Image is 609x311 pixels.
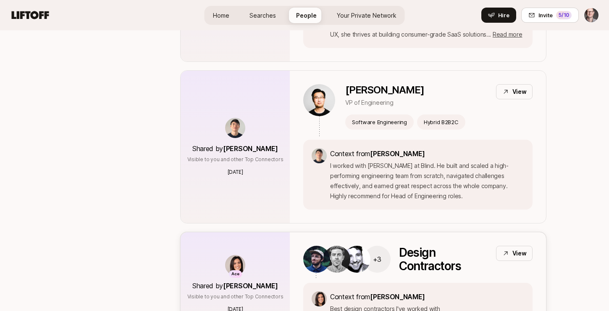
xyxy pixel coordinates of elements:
[213,11,229,20] span: Home
[345,84,424,96] p: [PERSON_NAME]
[187,293,283,300] p: Visible to you and other Top Connectors
[345,98,424,108] p: VP of Engineering
[228,168,243,176] p: [DATE]
[243,8,283,23] a: Searches
[312,148,327,163] img: ACg8ocKpC0VoZxj9mtyTRzishkZZzulGsul82vhyHOUV9TksoYt49r2lLw=s160-c
[584,8,598,22] img: Matt MacQueen
[312,291,327,306] img: 71d7b91d_d7cb_43b4_a7ea_a9b2f2cc6e03.jpg
[296,11,317,20] span: People
[512,248,527,258] p: View
[337,11,396,20] span: Your Private Network
[225,255,245,275] img: 71d7b91d_d7cb_43b4_a7ea_a9b2f2cc6e03.jpg
[225,118,245,138] img: ACg8ocKpC0VoZxj9mtyTRzishkZZzulGsul82vhyHOUV9TksoYt49r2lLw=s160-c
[370,149,425,158] span: [PERSON_NAME]
[249,11,276,20] span: Searches
[521,8,579,23] button: Invite5/10
[584,8,599,23] button: Matt MacQueen
[223,144,278,153] span: [PERSON_NAME]
[498,11,509,19] span: Hire
[373,255,381,263] p: +3
[303,246,330,273] img: c69c562c_765e_4833_8521_427a2f07419c.jpg
[344,246,370,273] img: cb78c427_e054_49d1_b059_7fa387992f56.jpg
[330,8,403,23] a: Your Private Network
[303,84,335,116] img: e2048556_ce17_4e48_b399_42b8aa3293ef.jpg
[223,282,278,290] span: [PERSON_NAME]
[352,118,407,126] p: Software Engineering
[330,291,440,302] p: Context from
[399,246,489,273] p: Design Contractors
[493,31,522,38] span: Read more
[424,118,459,126] p: Hybrid B2B2C
[289,8,323,23] a: People
[231,271,239,278] p: Ace
[330,161,524,201] p: I worked with [PERSON_NAME] at Blind. He built and scaled a high-performing engineering team from...
[192,143,278,154] p: Shared by
[556,11,572,19] div: 5 /10
[538,11,553,19] span: Invite
[206,8,236,23] a: Home
[330,148,524,159] p: Context from
[370,292,425,301] span: [PERSON_NAME]
[323,246,350,273] img: c9d5b7ad_f19c_4364_8f66_ef1aa96cc362.jpg
[481,8,516,23] button: Hire
[187,156,283,163] p: Visible to you and other Top Connectors
[180,70,546,223] a: Shared by[PERSON_NAME]Visible to you and other Top Connectors[DATE][PERSON_NAME]VP of Engineering...
[512,87,527,97] p: View
[192,280,278,291] p: Shared by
